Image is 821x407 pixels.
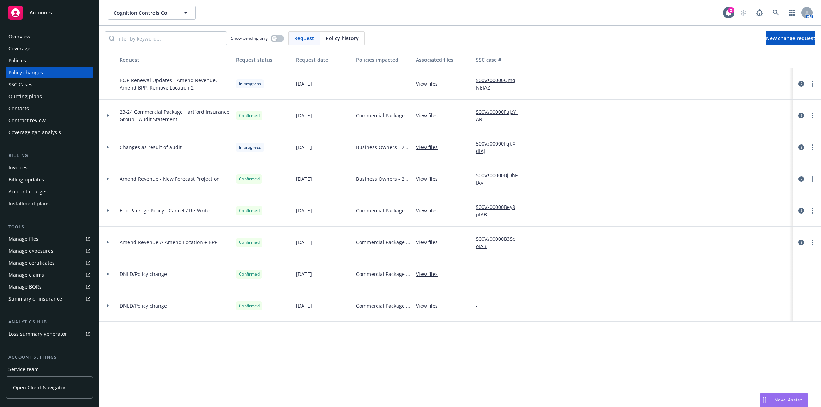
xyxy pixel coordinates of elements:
span: [DATE] [296,112,312,119]
button: Policies impacted [353,51,413,68]
div: Billing updates [8,174,44,185]
button: Nova Assist [760,393,808,407]
div: Manage certificates [8,257,55,269]
a: SSC Cases [6,79,93,90]
span: Amend Revenue // Amend Location + BPP [120,239,217,246]
span: [DATE] [296,80,312,87]
span: Confirmed [239,208,260,214]
a: 500Vz00000QmqNEIAZ [476,76,523,91]
span: [DATE] [296,175,312,183]
a: more [808,111,817,120]
a: Quoting plans [6,91,93,102]
div: SSC case # [476,56,523,63]
a: 500Vz00000BjDhFIAV [476,172,523,186]
a: Service team [6,364,93,375]
a: circleInformation [797,111,805,120]
a: 500Vz00000FujzYIAR [476,108,523,123]
a: View files [416,112,443,119]
span: In progress [239,81,261,87]
span: [DATE] [296,270,312,278]
span: Amend Revenue - New Forecast Projection [120,175,220,183]
a: Policies [6,55,93,66]
a: 500Vz00000Bey8pIAB [476,203,523,218]
span: Confirmed [239,112,260,119]
a: Account charges [6,186,93,197]
a: Contract review [6,115,93,126]
span: Business Owners - 24-25 [356,143,410,151]
span: Confirmed [239,239,260,246]
span: Commercial Package - $2M Umbrella [356,239,410,246]
button: Cognition Controls Co. [108,6,196,20]
span: BOP Renewal Updates - Amend Revenue, Amend BPP, Remove Location 2 [120,76,230,91]
div: Account charges [8,186,48,197]
a: more [808,206,817,215]
span: Accounts [30,10,52,16]
a: circleInformation [797,80,805,88]
div: 2 [728,7,734,13]
a: Search [769,6,783,20]
span: [DATE] [296,143,312,151]
div: Drag to move [760,393,769,407]
a: Switch app [785,6,799,20]
a: Loss summary generator [6,328,93,340]
a: View files [416,207,443,214]
div: Quoting plans [8,91,42,102]
button: Request [117,51,233,68]
span: Request [294,35,314,42]
a: Manage files [6,233,93,245]
a: Manage claims [6,269,93,280]
a: Manage exposures [6,245,93,257]
a: Contacts [6,103,93,114]
a: more [808,238,817,247]
a: circleInformation [797,175,805,183]
span: Commercial Package - $2M Umbrella [356,112,410,119]
div: Toggle Row Expanded [99,227,117,258]
div: Manage claims [8,269,44,280]
button: SSC case # [473,51,526,68]
a: circleInformation [797,206,805,215]
a: Coverage [6,43,93,54]
span: New change request [766,35,815,42]
span: End Package Policy - Cancel / Re-Write [120,207,210,214]
span: Commercial Package - $2M Umbrella [356,207,410,214]
span: Nova Assist [774,397,802,403]
a: circleInformation [797,143,805,152]
span: DNLD/Policy change [120,270,167,278]
a: Summary of insurance [6,293,93,304]
a: circleInformation [797,238,805,247]
a: 500Vz00000B35coIAB [476,235,523,250]
span: Confirmed [239,176,260,182]
a: more [808,80,817,88]
div: Associated files [416,56,470,63]
a: View files [416,80,443,87]
span: [DATE] [296,207,312,214]
div: Overview [8,31,30,42]
span: - [476,270,478,278]
div: Manage exposures [8,245,53,257]
span: 23-24 Commercial Package Hartford Insurance Group - Audit Statement [120,108,230,123]
div: SSC Cases [8,79,32,90]
span: DNLD/Policy change [120,302,167,309]
a: New change request [766,31,815,45]
a: View files [416,175,443,183]
span: - [476,302,478,309]
a: View files [416,270,443,278]
div: Analytics hub [6,319,93,326]
div: Installment plans [8,198,50,209]
a: View files [416,143,443,151]
span: Policy history [326,35,359,42]
a: Billing updates [6,174,93,185]
div: Contract review [8,115,46,126]
div: Loss summary generator [8,328,67,340]
a: Start snowing [736,6,750,20]
div: Toggle Row Expanded [99,258,117,290]
div: Tools [6,223,93,230]
a: Overview [6,31,93,42]
span: Commercial Package - $2M Umbrella [356,302,410,309]
a: more [808,175,817,183]
span: Cognition Controls Co. [114,9,175,17]
span: Business Owners - 24-25 [356,175,410,183]
div: Policies impacted [356,56,410,63]
span: Confirmed [239,303,260,309]
a: 500Vz00000FqbXdIAJ [476,140,523,155]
